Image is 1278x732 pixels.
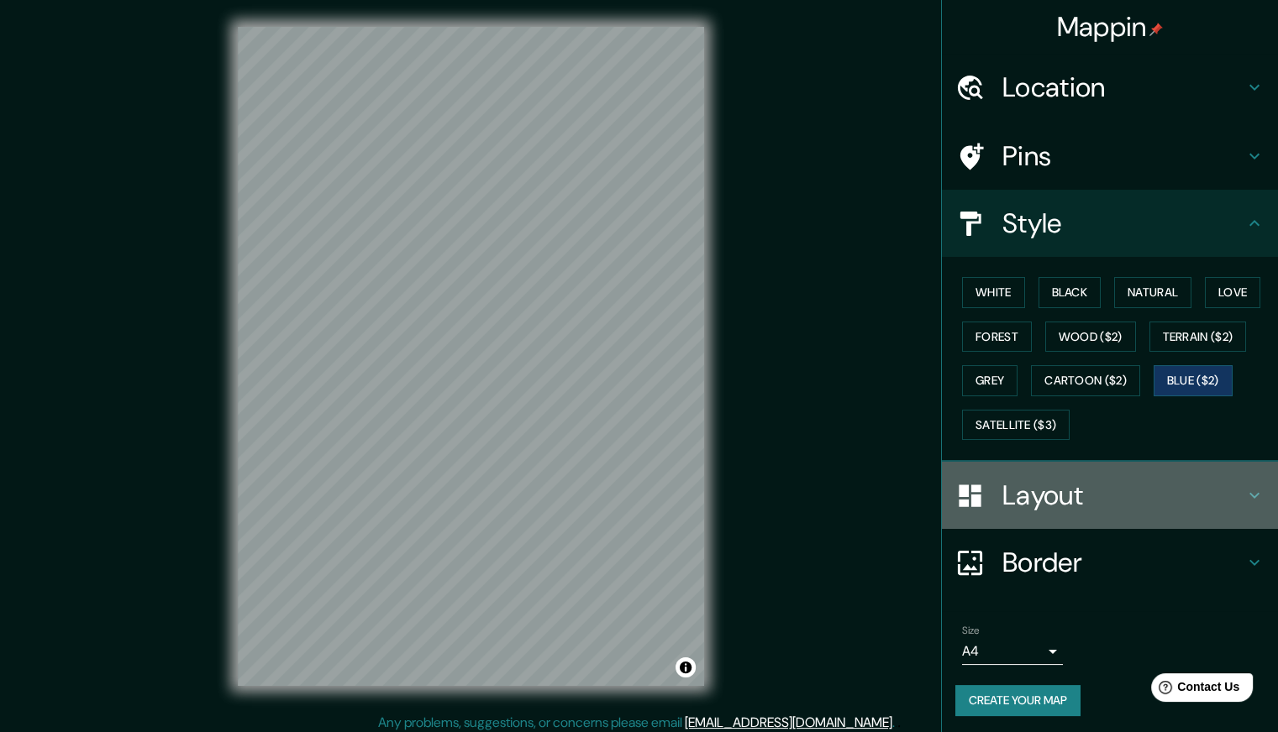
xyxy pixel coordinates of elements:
h4: Border [1002,546,1244,579]
div: Style [942,190,1278,257]
iframe: Help widget launcher [1128,667,1260,714]
div: A4 [962,638,1063,665]
button: Wood ($2) [1045,322,1136,353]
label: Size [962,624,980,638]
div: Layout [942,462,1278,529]
div: Location [942,54,1278,121]
h4: Style [1002,207,1244,240]
button: Terrain ($2) [1149,322,1247,353]
canvas: Map [238,27,704,686]
img: pin-icon.png [1149,23,1163,36]
h4: Layout [1002,478,1244,512]
button: Satellite ($3) [962,410,1070,441]
button: Blue ($2) [1154,365,1233,396]
button: White [962,277,1025,308]
button: Natural [1114,277,1191,308]
button: Toggle attribution [676,657,696,677]
button: Black [1039,277,1102,308]
button: Create your map [955,685,1081,716]
button: Grey [962,365,1018,396]
h4: Location [1002,71,1244,104]
div: Pins [942,123,1278,190]
button: Forest [962,322,1032,353]
button: Cartoon ($2) [1031,365,1140,396]
a: [EMAIL_ADDRESS][DOMAIN_NAME] [685,714,892,731]
h4: Pins [1002,139,1244,173]
button: Love [1205,277,1260,308]
h4: Mappin [1057,10,1164,44]
div: Border [942,529,1278,596]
